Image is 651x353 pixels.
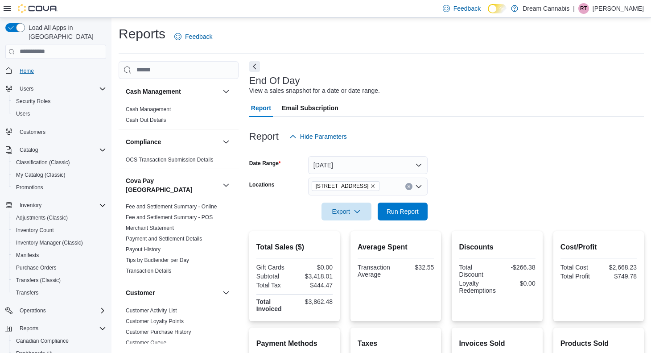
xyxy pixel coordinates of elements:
h2: Taxes [358,338,434,349]
div: $749.78 [600,273,637,280]
button: Inventory Count [9,224,110,237]
span: Feedback [185,32,212,41]
div: $32.55 [398,264,434,271]
p: | [573,3,575,14]
span: Adjustments (Classic) [12,212,106,223]
div: $2,668.23 [600,264,637,271]
span: Catalog [16,145,106,155]
a: Cash Management [126,106,171,112]
div: $0.00 [296,264,333,271]
div: Compliance [119,154,239,169]
button: Users [16,83,37,94]
button: Transfers [9,287,110,299]
h3: Cash Management [126,87,181,96]
div: Cova Pay [GEOGRAPHIC_DATA] [119,201,239,280]
span: Customer Activity List [126,307,177,314]
div: $0.00 [499,280,536,287]
span: Transfers [12,287,106,298]
button: Catalog [16,145,41,155]
span: Transfers (Classic) [16,277,61,284]
span: Customers [20,129,45,136]
button: Compliance [221,137,231,147]
button: Users [2,83,110,95]
a: Customer Loyalty Points [126,318,184,324]
span: Cash Management [126,106,171,113]
span: Users [20,85,33,92]
input: Dark Mode [488,4,507,13]
span: Adjustments (Classic) [16,214,68,221]
span: Users [16,83,106,94]
span: Merchant Statement [126,224,174,232]
button: Reports [16,323,42,334]
button: Inventory [2,199,110,212]
button: Clear input [405,183,412,190]
div: Subtotal [256,273,293,280]
span: Run Report [387,207,419,216]
a: Transfers (Classic) [12,275,64,286]
span: Catalog [20,146,38,154]
h2: Products Sold [560,338,637,349]
button: Run Report [378,203,428,220]
a: Transfers [12,287,42,298]
span: Customers [16,126,106,137]
span: Users [12,108,106,119]
span: Report [251,99,271,117]
button: Catalog [2,144,110,156]
div: Transaction Average [358,264,394,278]
span: Tips by Budtender per Day [126,257,189,264]
button: Cash Management [221,86,231,97]
div: Loyalty Redemptions [459,280,496,294]
button: Classification (Classic) [9,156,110,169]
a: Canadian Compliance [12,336,72,346]
button: Purchase Orders [9,262,110,274]
a: Merchant Statement [126,225,174,231]
span: Classification (Classic) [16,159,70,166]
span: Transfers (Classic) [12,275,106,286]
div: Robert Taylor [578,3,589,14]
button: Cova Pay [GEOGRAPHIC_DATA] [126,176,219,194]
span: Inventory Manager (Classic) [16,239,83,246]
span: Users [16,110,30,117]
span: Customer Loyalty Points [126,318,184,325]
button: Export [321,203,371,220]
span: Security Roles [16,98,50,105]
span: Fee and Settlement Summary - Online [126,203,217,210]
button: Promotions [9,181,110,194]
button: Cova Pay [GEOGRAPHIC_DATA] [221,180,231,191]
a: Payout History [126,246,161,253]
span: [STREET_ADDRESS] [316,182,369,191]
button: Adjustments (Classic) [9,212,110,224]
a: Inventory Count [12,225,58,236]
div: Total Cost [560,264,597,271]
span: 290 King St W [312,181,380,191]
span: Reports [20,325,38,332]
h2: Total Sales ($) [256,242,333,253]
button: Hide Parameters [286,128,350,145]
button: Customer [126,288,219,297]
a: Classification (Classic) [12,157,74,168]
a: Payment and Settlement Details [126,236,202,242]
span: Purchase Orders [12,262,106,273]
span: Inventory Count [16,227,54,234]
p: [PERSON_NAME] [593,3,644,14]
h3: Customer [126,288,155,297]
a: Purchase Orders [12,262,60,273]
span: Manifests [12,250,106,261]
h2: Payment Methods [256,338,333,349]
button: Inventory Manager (Classic) [9,237,110,249]
span: Cash Out Details [126,116,166,124]
button: Home [2,64,110,77]
button: My Catalog (Classic) [9,169,110,181]
a: Fee and Settlement Summary - Online [126,203,217,210]
div: Total Tax [256,282,293,289]
button: [DATE] [308,156,428,174]
span: Hide Parameters [300,132,347,141]
label: Locations [249,181,275,188]
span: Canadian Compliance [12,336,106,346]
h2: Average Spent [358,242,434,253]
span: RT [580,3,587,14]
button: Users [9,108,110,120]
a: Customers [16,127,49,137]
span: Inventory [16,200,106,211]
